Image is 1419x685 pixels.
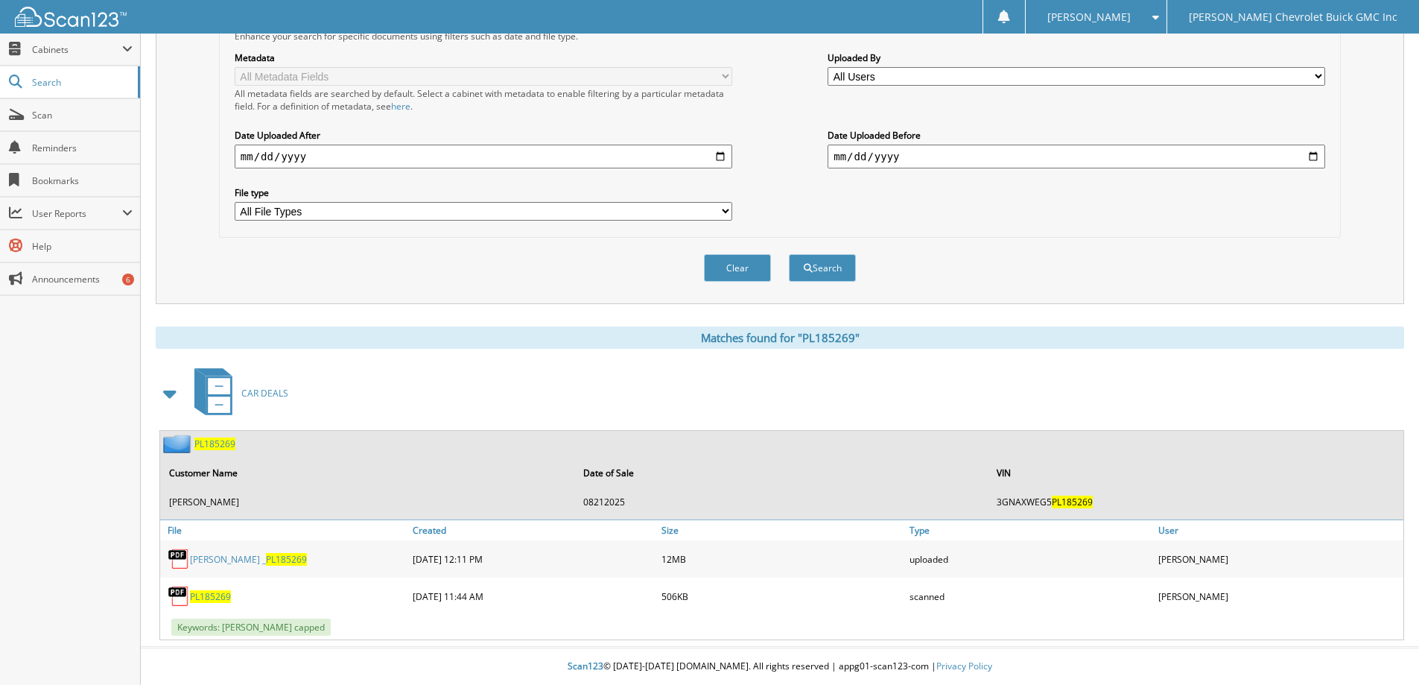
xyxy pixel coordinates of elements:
[409,581,658,611] div: [DATE] 11:44 AM
[658,544,907,574] div: 12MB
[989,490,1402,514] td: 3GNAXWEG5
[906,544,1155,574] div: uploaded
[1189,13,1397,22] span: [PERSON_NAME] Chevrolet Buick GMC Inc
[15,7,127,27] img: scan123-logo-white.svg
[168,548,190,570] img: PDF.png
[190,553,307,566] a: [PERSON_NAME] _PL185269
[227,30,1333,42] div: Enhance your search for specific documents using filters such as date and file type.
[32,273,133,285] span: Announcements
[658,520,907,540] a: Size
[171,619,331,636] span: Keywords: [PERSON_NAME] capped
[704,254,771,282] button: Clear
[1155,520,1403,540] a: User
[235,129,732,142] label: Date Uploaded After
[190,590,231,603] a: PL185269
[1345,613,1419,685] iframe: Chat Widget
[163,435,194,453] img: folder2.png
[141,648,1419,685] div: © [DATE]-[DATE] [DOMAIN_NAME]. All rights reserved | appg01-scan123-com |
[576,490,988,514] td: 08212025
[168,585,190,607] img: PDF.png
[828,51,1325,64] label: Uploaded By
[989,458,1402,488] th: VIN
[906,581,1155,611] div: scanned
[235,51,732,64] label: Metadata
[122,274,134,285] div: 6
[32,109,133,121] span: Scan
[194,438,235,450] a: PL185269
[568,660,603,672] span: Scan123
[409,544,658,574] div: [DATE] 12:11 PM
[235,186,732,199] label: File type
[391,100,410,113] a: here
[936,660,992,672] a: Privacy Policy
[789,254,856,282] button: Search
[409,520,658,540] a: Created
[1155,581,1403,611] div: [PERSON_NAME]
[906,520,1155,540] a: Type
[32,207,122,220] span: User Reports
[1052,496,1093,508] span: PL185269
[576,458,988,488] th: Date of Sale
[32,240,133,253] span: Help
[1047,13,1131,22] span: [PERSON_NAME]
[32,142,133,154] span: Reminders
[828,145,1325,168] input: end
[828,129,1325,142] label: Date Uploaded Before
[658,581,907,611] div: 506KB
[162,458,574,488] th: Customer Name
[235,87,732,113] div: All metadata fields are searched by default. Select a cabinet with metadata to enable filtering b...
[162,490,574,514] td: [PERSON_NAME]
[32,76,130,89] span: Search
[266,553,307,566] span: PL185269
[235,145,732,168] input: start
[241,387,288,400] span: CAR DEALS
[1155,544,1403,574] div: [PERSON_NAME]
[160,520,409,540] a: File
[32,43,122,56] span: Cabinets
[156,326,1404,349] div: Matches found for "PL185269"
[32,174,133,187] span: Bookmarks
[185,364,288,423] a: CAR DEALS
